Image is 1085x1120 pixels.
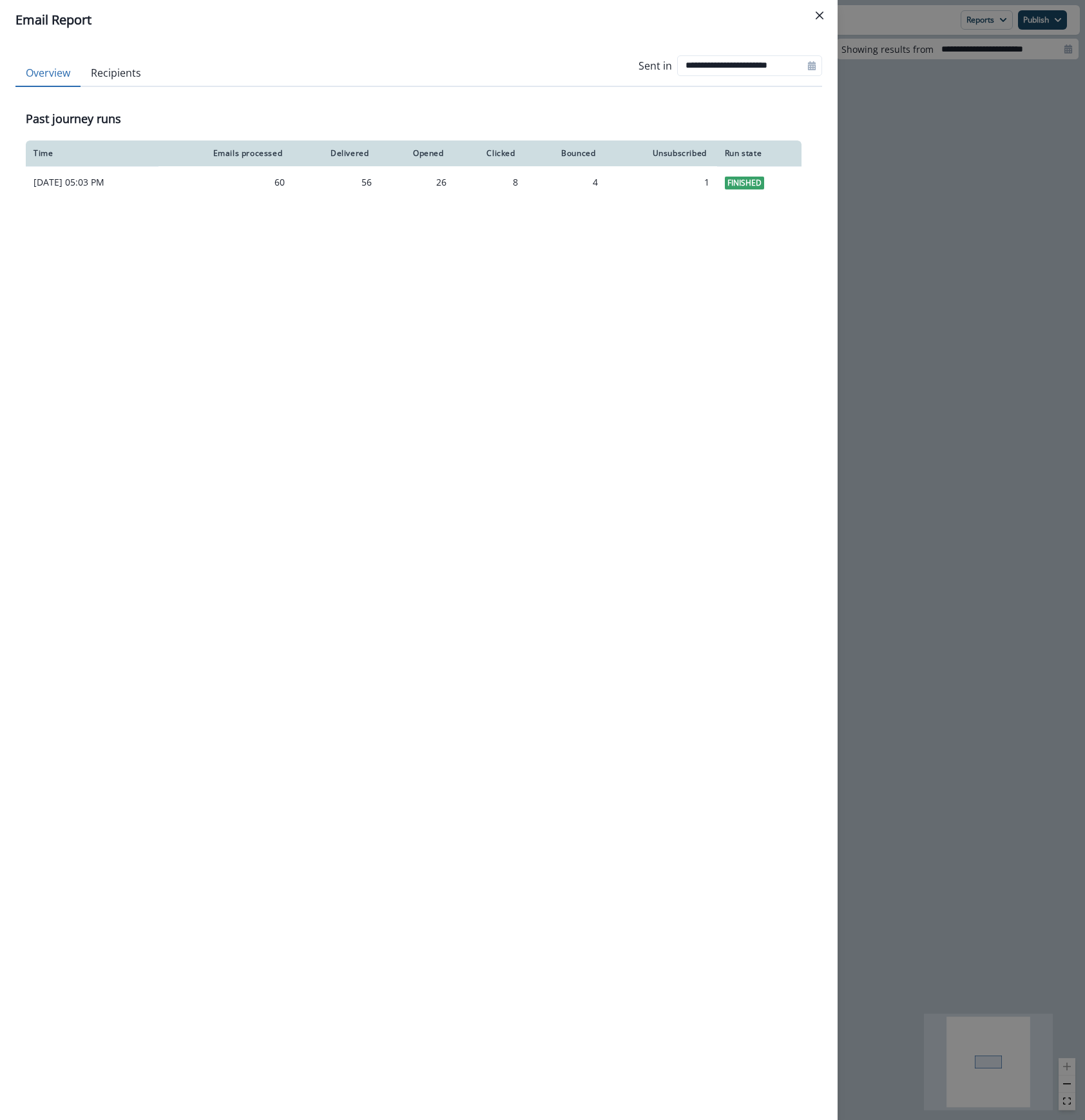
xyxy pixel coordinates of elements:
p: [DATE] 05:03 PM [34,176,151,189]
p: Sent in [639,58,672,73]
div: 4 [533,176,599,189]
button: Recipients [81,60,151,87]
div: Opened [387,148,446,159]
div: 60 [166,176,285,189]
div: Delivered [300,148,371,159]
button: Overview [15,60,81,87]
div: Email Report [15,10,822,30]
div: 26 [387,176,446,189]
div: Clicked [462,148,518,159]
div: Time [34,148,151,159]
button: Close [809,5,830,26]
div: Run state [725,148,794,159]
div: 8 [462,176,518,189]
div: 1 [613,176,709,189]
div: 56 [300,176,371,189]
span: Finished [725,177,764,189]
div: Emails processed [166,148,285,159]
div: Unsubscribed [613,148,709,159]
p: Past journey runs [26,110,121,128]
div: Bounced [533,148,599,159]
